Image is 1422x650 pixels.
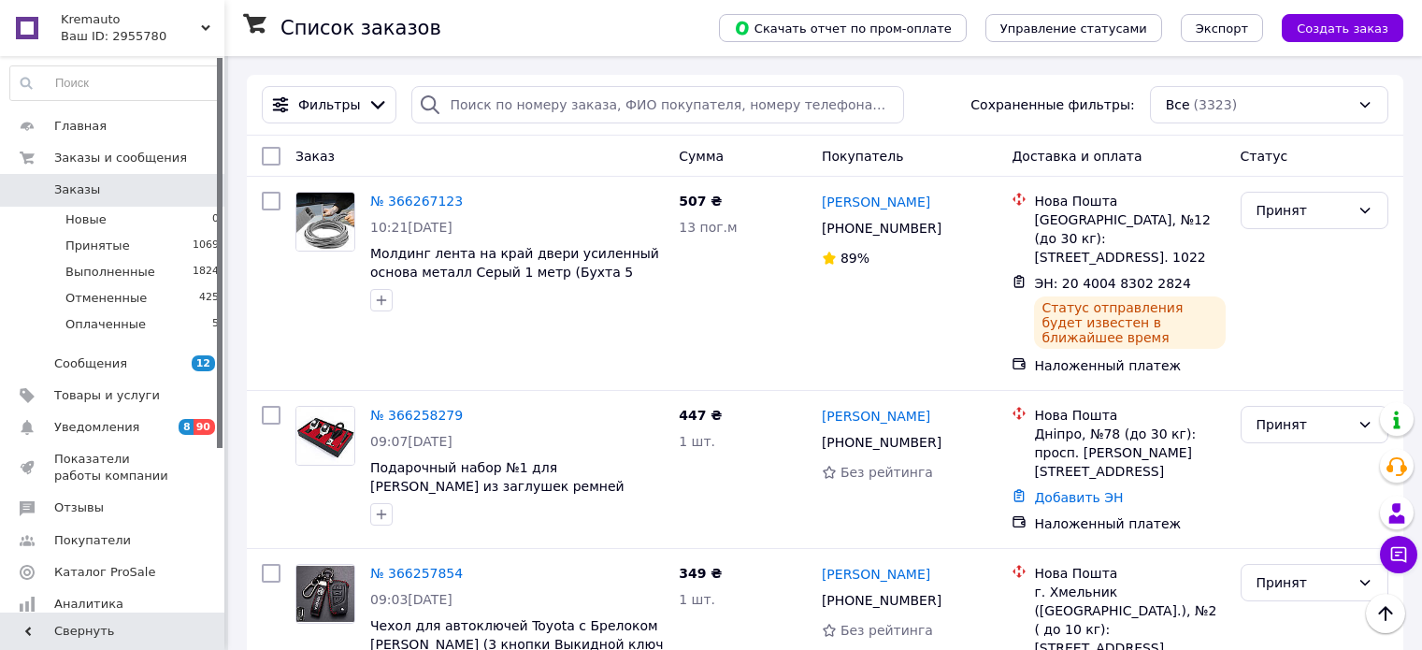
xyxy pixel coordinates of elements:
[822,149,904,164] span: Покупатель
[199,290,219,307] span: 425
[734,20,952,36] span: Скачать отчет по пром-оплате
[370,194,463,209] a: № 366267123
[985,14,1162,42] button: Управление статусами
[54,532,131,549] span: Покупатели
[679,592,715,607] span: 1 шт.
[296,566,354,623] img: Фото товару
[1257,572,1350,593] div: Принят
[54,118,107,135] span: Главная
[193,238,219,254] span: 1069
[295,192,355,252] a: Фото товару
[370,434,452,449] span: 09:07[DATE]
[54,419,139,436] span: Уведомления
[296,407,354,465] img: Фото товару
[1034,192,1225,210] div: Нова Пошта
[1194,97,1238,112] span: (3323)
[10,66,220,100] input: Поиск
[1380,536,1417,573] button: Чат с покупателем
[818,215,945,241] div: [PHONE_NUMBER]
[212,211,219,228] span: 0
[54,387,160,404] span: Товары и услуги
[840,623,933,638] span: Без рейтинга
[1034,490,1123,505] a: Добавить ЭН
[1297,22,1388,36] span: Создать заказ
[295,406,355,466] a: Фото товару
[298,95,360,114] span: Фильтры
[54,181,100,198] span: Заказы
[194,419,215,435] span: 90
[1034,296,1225,349] div: Статус отправления будет известен в ближайшее время
[1034,276,1191,291] span: ЭН: 20 4004 8302 2824
[296,193,354,251] img: Фото товару
[818,587,945,614] div: [PHONE_NUMBER]
[1012,149,1142,164] span: Доставка и оплата
[840,251,869,266] span: 89%
[840,465,933,480] span: Без рейтинга
[679,194,722,209] span: 507 ₴
[54,596,123,613] span: Аналитика
[1181,14,1263,42] button: Экспорт
[719,14,967,42] button: Скачать отчет по пром-оплате
[1166,95,1190,114] span: Все
[1282,14,1403,42] button: Создать заказ
[679,220,737,235] span: 13 пог.м
[370,220,452,235] span: 10:21[DATE]
[1034,406,1225,425] div: Нова Пошта
[65,290,147,307] span: Отмененные
[822,193,930,211] a: [PERSON_NAME]
[370,246,659,298] a: Молдинг лента на край двери усиленный основа металл Серый 1 метр (Бухта 5 метров)
[280,17,441,39] h1: Список заказов
[1000,22,1147,36] span: Управление статусами
[679,149,724,164] span: Сумма
[370,566,463,581] a: № 366257854
[818,429,945,455] div: [PHONE_NUMBER]
[1034,356,1225,375] div: Наложенный платеж
[1257,200,1350,221] div: Принят
[679,566,722,581] span: 349 ₴
[54,150,187,166] span: Заказы и сообщения
[61,28,224,45] div: Ваш ID: 2955780
[370,592,452,607] span: 09:03[DATE]
[212,316,219,333] span: 5
[54,355,127,372] span: Сообщения
[1241,149,1288,164] span: Статус
[54,499,104,516] span: Отзывы
[65,264,155,281] span: Выполненные
[679,408,722,423] span: 447 ₴
[192,355,215,371] span: 12
[54,564,155,581] span: Каталог ProSale
[54,451,173,484] span: Показатели работы компании
[179,419,194,435] span: 8
[61,11,201,28] span: Kremauto
[1034,210,1225,267] div: [GEOGRAPHIC_DATA], №12 (до 30 кг): [STREET_ADDRESS]. 1022
[822,407,930,426] a: [PERSON_NAME]
[1034,514,1225,533] div: Наложенный платеж
[1257,414,1350,435] div: Принят
[970,95,1134,114] span: Сохраненные фильтры:
[295,149,335,164] span: Заказ
[370,408,463,423] a: № 366258279
[1034,564,1225,583] div: Нова Пошта
[822,565,930,584] a: [PERSON_NAME]
[193,264,219,281] span: 1824
[370,460,628,513] a: Подарочный набор №1 для [PERSON_NAME] из заглушек ремней безопасности и брелока с логотипом
[65,316,146,333] span: Оплаченные
[295,564,355,624] a: Фото товару
[411,86,904,123] input: Поиск по номеру заказа, ФИО покупателя, номеру телефона, Email, номеру накладной
[1263,20,1403,35] a: Создать заказ
[679,434,715,449] span: 1 шт.
[1366,594,1405,633] button: Наверх
[65,211,107,228] span: Новые
[65,238,130,254] span: Принятые
[1196,22,1248,36] span: Экспорт
[1034,425,1225,481] div: Дніпро, №78 (до 30 кг): просп. [PERSON_NAME][STREET_ADDRESS]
